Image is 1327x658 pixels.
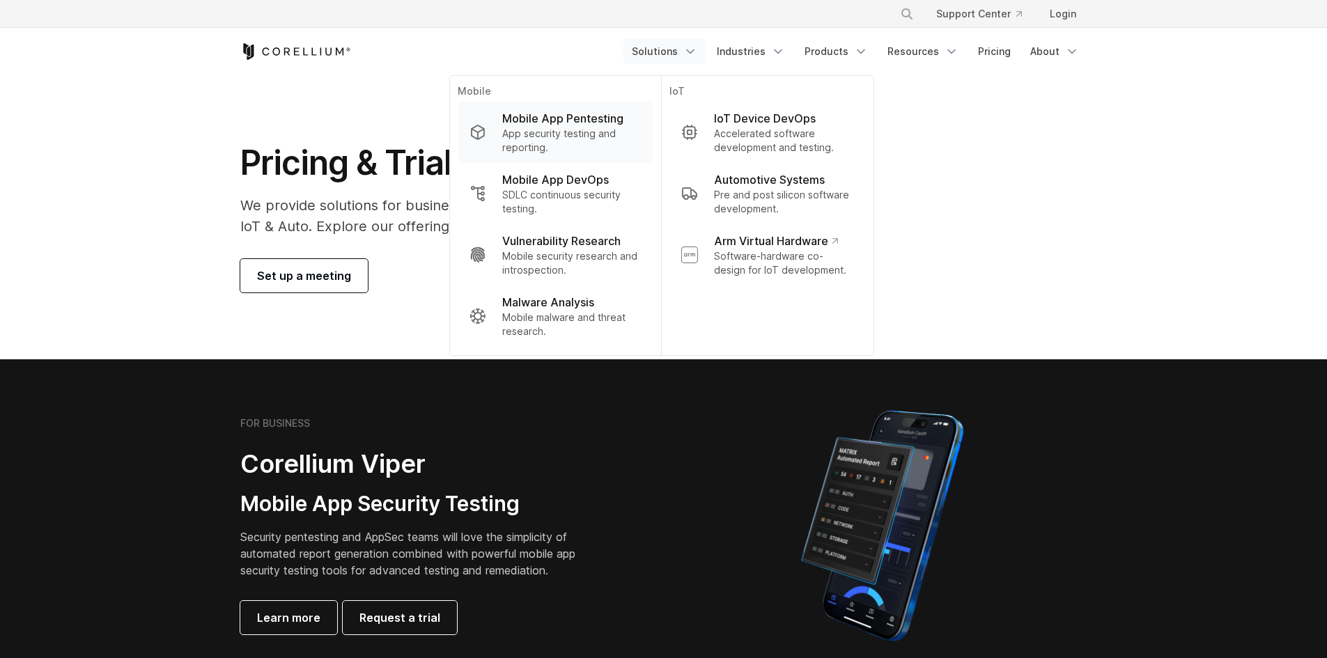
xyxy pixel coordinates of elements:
[458,163,652,224] a: Mobile App DevOps SDLC continuous security testing.
[925,1,1033,26] a: Support Center
[240,491,597,517] h3: Mobile App Security Testing
[970,39,1019,64] a: Pricing
[458,84,652,102] p: Mobile
[777,404,987,648] img: Corellium MATRIX automated report on iPhone showing app vulnerability test results across securit...
[240,417,310,430] h6: FOR BUSINESS
[714,233,837,249] p: Arm Virtual Hardware
[502,171,609,188] p: Mobile App DevOps
[714,127,853,155] p: Accelerated software development and testing.
[458,102,652,163] a: Mobile App Pentesting App security testing and reporting.
[1022,39,1087,64] a: About
[502,110,623,127] p: Mobile App Pentesting
[669,224,864,285] a: Arm Virtual Hardware Software-hardware co-design for IoT development.
[257,609,320,626] span: Learn more
[502,233,621,249] p: Vulnerability Research
[359,609,440,626] span: Request a trial
[708,39,793,64] a: Industries
[623,39,1087,64] div: Navigation Menu
[240,448,597,480] h2: Corellium Viper
[714,171,825,188] p: Automotive Systems
[502,294,594,311] p: Malware Analysis
[240,142,796,184] h1: Pricing & Trials
[714,249,853,277] p: Software-hardware co-design for IoT development.
[502,311,641,338] p: Mobile malware and threat research.
[458,285,652,347] a: Malware Analysis Mobile malware and threat research.
[502,127,641,155] p: App security testing and reporting.
[714,110,816,127] p: IoT Device DevOps
[1039,1,1087,26] a: Login
[796,39,876,64] a: Products
[623,39,706,64] a: Solutions
[714,188,853,216] p: Pre and post silicon software development.
[883,1,1087,26] div: Navigation Menu
[240,601,337,634] a: Learn more
[257,267,351,284] span: Set up a meeting
[502,249,641,277] p: Mobile security research and introspection.
[458,224,652,285] a: Vulnerability Research Mobile security research and introspection.
[240,195,796,237] p: We provide solutions for businesses, research teams, community individuals, and IoT & Auto. Explo...
[669,102,864,163] a: IoT Device DevOps Accelerated software development and testing.
[240,259,368,292] a: Set up a meeting
[502,188,641,216] p: SDLC continuous security testing.
[240,43,351,60] a: Corellium Home
[879,39,967,64] a: Resources
[894,1,919,26] button: Search
[240,528,597,579] p: Security pentesting and AppSec teams will love the simplicity of automated report generation comb...
[669,163,864,224] a: Automotive Systems Pre and post silicon software development.
[669,84,864,102] p: IoT
[343,601,457,634] a: Request a trial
